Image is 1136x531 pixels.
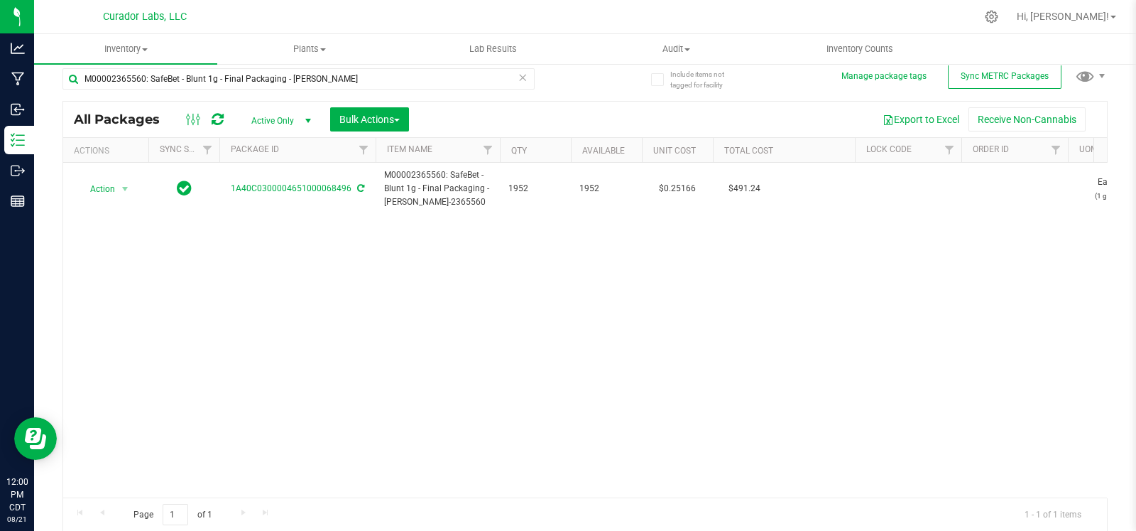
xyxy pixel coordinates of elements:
a: Total Cost [724,146,773,156]
a: Filter [938,138,961,162]
a: Package ID [231,144,279,154]
inline-svg: Outbound [11,163,25,178]
span: 1952 [508,182,562,195]
a: Order Id [973,144,1009,154]
span: Lab Results [450,43,536,55]
span: Curador Labs, LLC [103,11,187,23]
a: Plants [217,34,400,64]
inline-svg: Inventory [11,133,25,147]
a: Filter [476,138,500,162]
span: Sync from Compliance System [355,183,364,193]
a: UOM [1079,144,1098,154]
button: Manage package tags [841,70,927,82]
a: Available [582,146,625,156]
input: Search Package ID, Item Name, SKU, Lot or Part Number... [62,68,535,90]
span: Action [77,179,116,199]
span: $491.24 [721,178,768,199]
a: Sync Status [160,144,214,154]
span: Hi, [PERSON_NAME]! [1017,11,1109,22]
inline-svg: Manufacturing [11,72,25,86]
p: 12:00 PM CDT [6,476,28,514]
span: All Packages [74,112,174,127]
a: Lab Results [401,34,584,64]
span: Page of 1 [121,504,224,526]
span: 1 - 1 of 1 items [1013,504,1093,525]
button: Receive Non-Cannabis [968,107,1086,132]
a: Inventory [34,34,217,64]
span: Include items not tagged for facility [670,69,741,90]
button: Export to Excel [873,107,968,132]
a: Filter [1044,138,1068,162]
iframe: Resource center [14,417,57,460]
div: Actions [74,146,143,156]
a: Audit [584,34,768,64]
inline-svg: Analytics [11,41,25,55]
span: Inventory Counts [807,43,912,55]
span: 1952 [579,182,633,195]
span: M00002365560: SafeBet - Blunt 1g - Final Packaging - [PERSON_NAME]-2365560 [384,168,491,210]
inline-svg: Inbound [11,102,25,117]
p: 08/21 [6,514,28,525]
a: Filter [352,138,376,162]
span: Audit [585,43,767,55]
span: Sync METRC Packages [961,71,1049,81]
input: 1 [163,504,188,526]
a: Item Name [387,144,432,154]
td: $0.25166 [642,163,713,215]
a: Lock Code [866,144,912,154]
a: 1A40C0300004651000068496 [231,183,351,193]
a: Filter [196,138,219,162]
a: Qty [511,146,527,156]
div: Manage settings [983,10,1000,23]
span: Clear [518,68,528,87]
button: Sync METRC Packages [948,63,1061,89]
button: Bulk Actions [330,107,409,132]
span: Bulk Actions [339,114,400,125]
span: select [116,179,134,199]
span: Inventory [34,43,217,55]
a: Unit Cost [653,146,696,156]
span: In Sync [177,178,192,198]
inline-svg: Reports [11,194,25,208]
span: Plants [218,43,400,55]
a: Inventory Counts [768,34,951,64]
